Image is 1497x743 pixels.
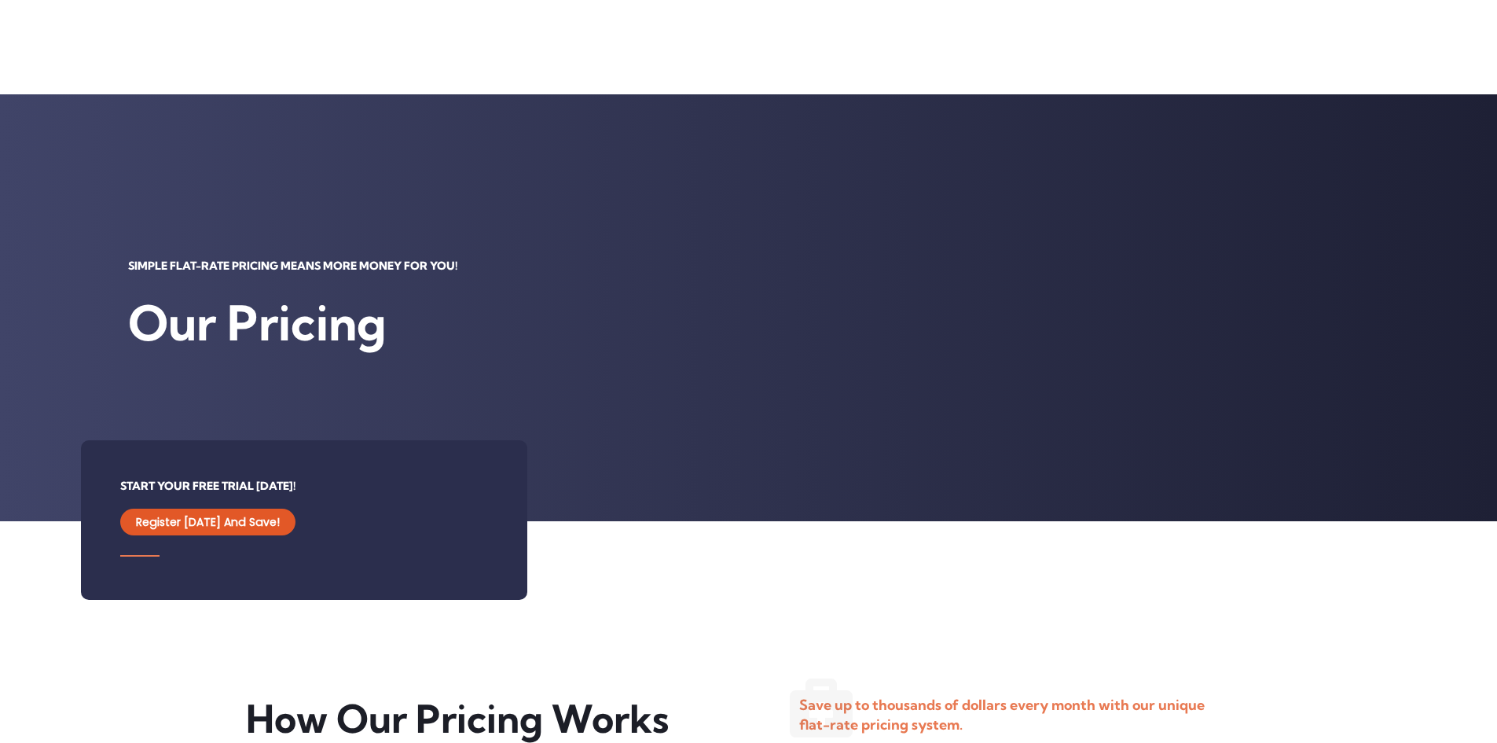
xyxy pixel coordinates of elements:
h6: START YOUR FREE TRIAL [DATE]! [120,480,488,494]
div: Save up to thousands of dollars every month with our unique flat-rate pricing system. [799,695,1213,734]
a: Register [DATE] and Save! [120,509,295,535]
h1: Our Pricing [128,289,951,356]
span: Register [DATE] and Save! [136,517,280,528]
h6: SIMPLE FLAT-RATE PRICING MEANS MORE MONEY FOR YOU! [128,259,951,274]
